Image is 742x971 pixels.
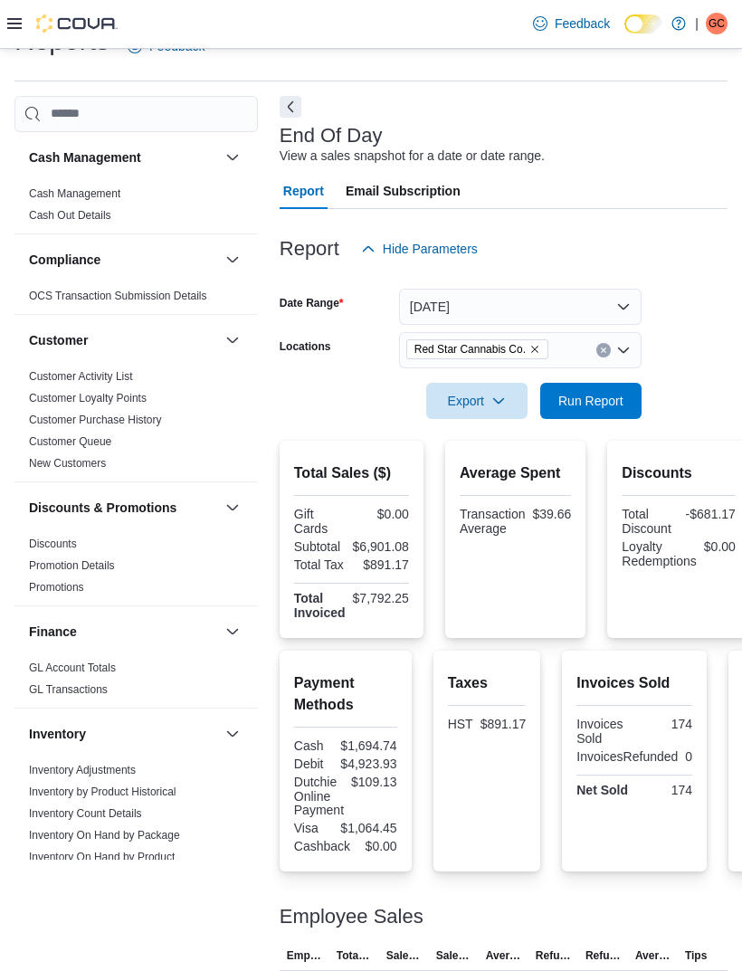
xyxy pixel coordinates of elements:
[685,948,707,963] span: Tips
[29,392,147,405] a: Customer Loyalty Points
[29,331,88,349] h3: Customer
[294,757,334,771] div: Debit
[294,462,409,484] h2: Total Sales ($)
[294,557,348,572] div: Total Tax
[638,783,692,797] div: 174
[448,672,527,694] h2: Taxes
[29,331,218,349] button: Customer
[624,14,662,33] input: Dark Mode
[635,948,671,963] span: Average Refund
[340,738,396,753] div: $1,694.74
[399,289,642,325] button: [DATE]
[294,539,346,554] div: Subtotal
[14,533,258,605] div: Discounts & Promotions
[585,948,621,963] span: Refunds (#)
[280,296,344,310] label: Date Range
[426,383,528,419] button: Export
[29,370,133,383] a: Customer Activity List
[14,366,258,481] div: Customer
[340,821,396,835] div: $1,064.45
[280,125,383,147] h3: End Of Day
[29,499,176,517] h3: Discounts & Promotions
[36,14,118,33] img: Cova
[29,251,218,269] button: Compliance
[536,948,571,963] span: Refunds ($)
[29,829,180,842] a: Inventory On Hand by Package
[622,539,697,568] div: Loyalty Redemptions
[222,621,243,643] button: Finance
[29,290,207,302] a: OCS Transaction Submission Details
[414,340,526,358] span: Red Star Cannabis Co.
[14,285,258,314] div: Compliance
[337,948,372,963] span: Total Invoiced
[576,717,631,746] div: Invoices Sold
[576,672,692,694] h2: Invoices Sold
[294,821,334,835] div: Visa
[351,775,397,789] div: $109.13
[354,231,485,267] button: Hide Parameters
[480,717,527,731] div: $891.17
[29,538,77,550] a: Discounts
[29,499,218,517] button: Discounts & Promotions
[709,13,725,34] span: GC
[346,173,461,209] span: Email Subscription
[29,683,108,696] a: GL Transactions
[280,96,301,118] button: Next
[558,392,623,410] span: Run Report
[29,457,106,470] a: New Customers
[29,251,100,269] h3: Compliance
[486,948,521,963] span: Average Sale
[29,414,162,426] a: Customer Purchase History
[616,343,631,357] button: Open list of options
[29,148,141,167] h3: Cash Management
[294,672,397,716] h2: Payment Methods
[29,623,218,641] button: Finance
[29,764,136,776] a: Inventory Adjustments
[29,725,86,743] h3: Inventory
[436,948,471,963] span: Sales (#)
[695,13,699,34] p: |
[29,662,116,674] a: GL Account Totals
[280,238,339,260] h3: Report
[29,623,77,641] h3: Finance
[555,14,610,33] span: Feedback
[283,173,324,209] span: Report
[448,717,473,731] div: HST
[222,329,243,351] button: Customer
[526,5,617,42] a: Feedback
[222,249,243,271] button: Compliance
[294,591,346,620] strong: Total Invoiced
[533,507,572,521] div: $39.66
[596,343,611,357] button: Clear input
[704,539,736,554] div: $0.00
[29,559,115,572] a: Promotion Details
[357,839,397,853] div: $0.00
[624,33,625,34] span: Dark Mode
[14,183,258,233] div: Cash Management
[622,462,736,484] h2: Discounts
[340,757,396,771] div: $4,923.93
[437,383,517,419] span: Export
[29,187,120,200] a: Cash Management
[29,785,176,798] a: Inventory by Product Historical
[355,557,409,572] div: $891.17
[706,13,728,34] div: Gianfranco Catalano
[287,948,322,963] span: Employee
[294,839,350,853] div: Cashback
[29,148,218,167] button: Cash Management
[576,783,628,797] strong: Net Sold
[14,657,258,708] div: Finance
[222,723,243,745] button: Inventory
[29,581,84,594] a: Promotions
[29,209,111,222] a: Cash Out Details
[638,717,692,731] div: 174
[222,497,243,519] button: Discounts & Promotions
[540,383,642,419] button: Run Report
[280,339,331,354] label: Locations
[294,507,348,536] div: Gift Cards
[353,591,409,605] div: $7,792.25
[685,749,692,764] div: 0
[386,948,422,963] span: Sales ($)
[280,906,423,928] h3: Employee Sales
[460,507,526,536] div: Transaction Average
